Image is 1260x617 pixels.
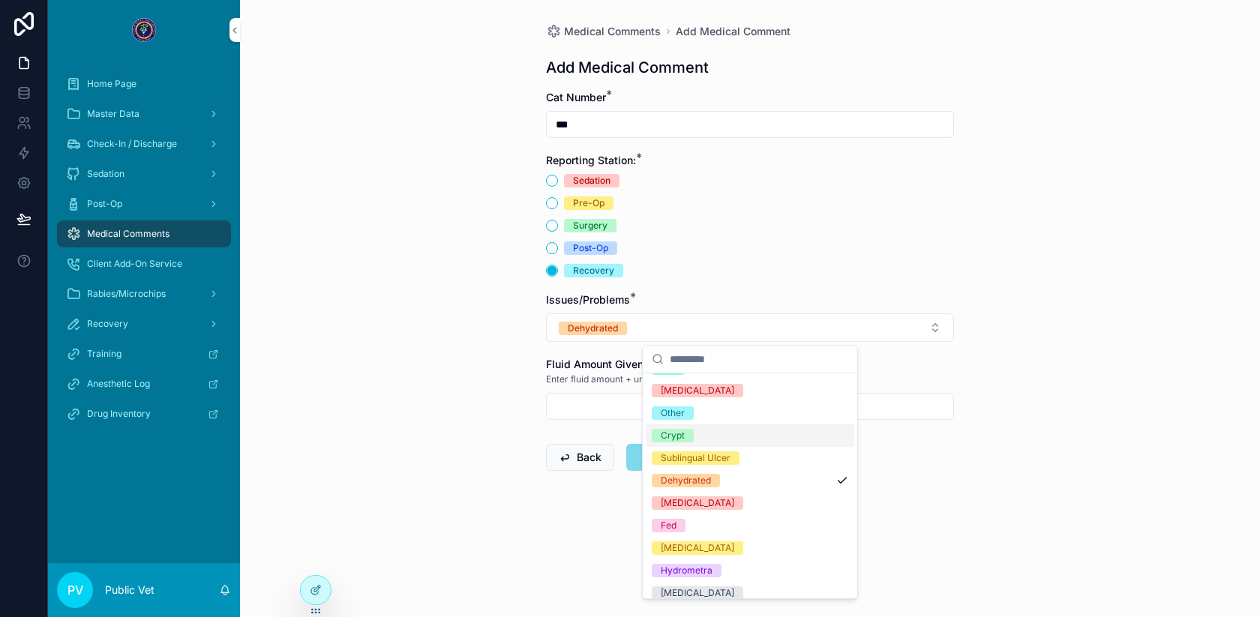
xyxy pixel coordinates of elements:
[661,564,712,577] div: Hydrometra
[559,320,627,335] button: Unselect DEHYDRATED
[546,444,614,471] button: Back
[661,384,734,397] div: [MEDICAL_DATA]
[676,24,790,39] a: Add Medical Comment
[573,241,608,255] div: Post-Op
[573,174,610,187] div: Sedation
[57,400,231,427] a: Drug Inventory
[546,313,954,342] button: Select Button
[573,219,607,232] div: Surgery
[546,24,661,39] a: Medical Comments
[57,130,231,157] a: Check-In / Discharge
[87,258,182,270] span: Client Add-On Service
[57,250,231,277] a: Client Add-On Service
[48,60,240,447] div: scrollable content
[57,280,231,307] a: Rabies/Microchips
[57,370,231,397] a: Anesthetic Log
[661,541,734,555] div: [MEDICAL_DATA]
[87,108,139,120] span: Master Data
[57,190,231,217] a: Post-Op
[546,154,636,166] span: Reporting Station:
[105,583,154,598] p: Public Vet
[57,220,231,247] a: Medical Comments
[87,408,151,420] span: Drug Inventory
[661,519,676,532] div: Fed
[564,24,661,39] span: Medical Comments
[87,198,122,210] span: Post-Op
[568,322,618,335] div: Dehydrated
[661,406,685,420] div: Other
[546,57,709,78] h1: Add Medical Comment
[643,373,857,598] div: Suggestions
[57,100,231,127] a: Master Data
[546,91,606,103] span: Cat Number
[87,378,150,390] span: Anesthetic Log
[57,340,231,367] a: Training
[57,160,231,187] a: Sedation
[87,78,136,90] span: Home Page
[546,373,694,385] span: Enter fluid amount + unit (Ex: 60cc)
[546,293,630,306] span: Issues/Problems
[661,451,730,465] div: Sublingual Ulcer
[87,318,128,330] span: Recovery
[573,264,614,277] div: Recovery
[87,288,166,300] span: Rabies/Microchips
[87,168,124,180] span: Sedation
[87,228,169,240] span: Medical Comments
[67,581,83,599] span: PV
[661,474,711,487] div: Dehydrated
[87,138,177,150] span: Check-In / Discharge
[661,496,734,510] div: [MEDICAL_DATA]
[661,586,734,600] div: [MEDICAL_DATA]
[573,196,604,210] div: Pre-Op
[132,18,156,42] img: App logo
[57,70,231,97] a: Home Page
[661,429,685,442] div: Crypt
[546,358,643,370] span: Fluid Amount Given
[57,310,231,337] a: Recovery
[87,348,121,360] span: Training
